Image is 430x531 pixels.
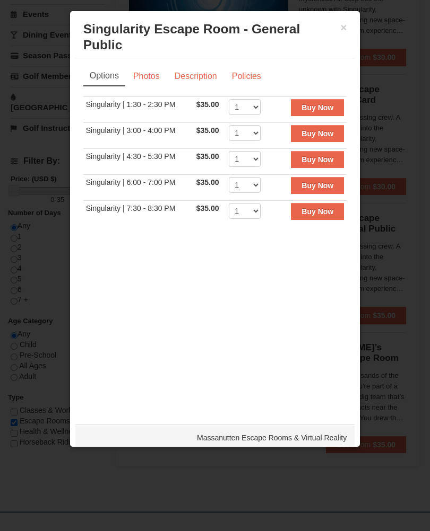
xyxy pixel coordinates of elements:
button: Buy Now [291,151,344,168]
span: $35.00 [196,178,219,187]
button: Buy Now [291,125,344,142]
span: $35.00 [196,152,219,161]
strong: Buy Now [302,155,333,164]
button: × [341,22,347,33]
td: Singularity | 3:00 - 4:00 PM [83,123,194,149]
span: $35.00 [196,126,219,135]
strong: Buy Now [302,129,333,138]
a: Description [168,66,224,86]
a: Options [83,66,125,86]
a: Policies [225,66,268,86]
td: Singularity | 7:30 - 8:30 PM [83,201,194,227]
strong: Buy Now [302,207,333,216]
h3: Singularity Escape Room - General Public [83,21,347,53]
strong: Buy Now [302,103,333,112]
span: $35.00 [196,204,219,213]
td: Singularity | 4:30 - 5:30 PM [83,149,194,175]
span: $35.00 [196,100,219,109]
td: Singularity | 6:00 - 7:00 PM [83,175,194,201]
button: Buy Now [291,203,344,220]
a: Photos [126,66,167,86]
button: Buy Now [291,99,344,116]
strong: Buy Now [302,181,333,190]
div: Massanutten Escape Rooms & Virtual Reality [75,424,355,451]
td: Singularity | 1:30 - 2:30 PM [83,97,194,123]
button: Buy Now [291,177,344,194]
